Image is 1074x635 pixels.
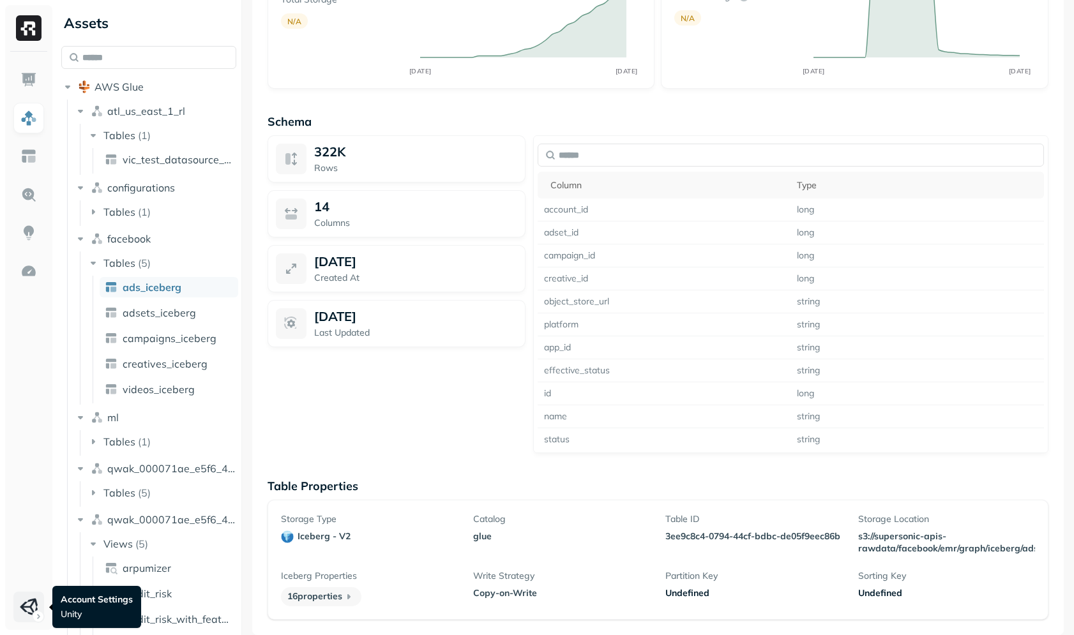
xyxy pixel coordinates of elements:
img: table [105,383,117,396]
p: Last Updated [314,327,517,339]
div: Assets [61,13,236,33]
button: ml [74,407,237,428]
p: ( 1 ) [138,435,151,448]
img: iceberg - v2 [281,530,294,543]
td: creative_id [538,267,791,290]
p: Unity [61,608,133,620]
img: namespace [91,232,103,245]
p: iceberg - v2 [298,530,351,542]
span: campaigns_iceberg [123,332,216,345]
span: AWS Glue [95,80,144,93]
td: name [538,405,791,428]
img: table [105,357,117,370]
div: Column [550,179,785,191]
a: arpumizer [100,558,238,578]
td: long [790,382,1044,405]
button: configurations [74,177,237,198]
td: account_id [538,198,791,221]
img: Optimization [20,263,37,280]
a: vic_test_datasource_layer_intermediate [100,149,238,170]
span: facebook [107,232,151,245]
p: Created At [314,272,517,284]
img: table [105,153,117,166]
button: AWS Glue [61,77,236,97]
img: Query Explorer [20,186,37,203]
p: Partition Key [665,570,842,582]
button: Views(5) [87,534,238,554]
span: arpumizer [123,562,171,574]
p: Copy-on-Write [473,587,650,599]
a: campaigns_iceberg [100,328,238,348]
img: Assets [20,110,37,126]
span: ads_iceberg [123,281,181,294]
button: qwak_000071ae_e5f6_4c5f_97ab_2b533d00d294_analytics_data_view [74,509,237,530]
p: Rows [314,162,517,174]
img: namespace [91,513,103,526]
td: adset_id [538,221,791,244]
a: videos_iceberg [100,379,238,400]
td: string [790,359,1044,382]
p: Storage Type [281,513,458,525]
p: N/A [287,17,301,26]
span: credit_risk_with_feature_store [123,613,233,625]
span: credit_risk [123,587,172,600]
td: string [790,336,1044,359]
img: Dashboard [20,71,37,88]
span: qwak_000071ae_e5f6_4c5f_97ab_2b533d00d294_analytics_data [107,462,237,475]
td: long [790,198,1044,221]
p: ( 1 ) [138,205,151,218]
td: string [790,428,1044,451]
span: ml [107,411,119,424]
p: ( 1 ) [138,129,151,142]
div: Undefined [665,587,842,599]
span: Tables [103,257,135,269]
a: ads_iceberg [100,277,238,297]
img: Insights [20,225,37,241]
img: namespace [91,105,103,117]
p: Iceberg Properties [281,570,458,582]
span: vic_test_datasource_layer_intermediate [123,153,233,166]
p: ( 5 ) [138,486,151,499]
p: Account Settings [61,594,133,606]
img: Ryft [16,15,42,41]
p: Columns [314,217,517,229]
span: Views [103,537,133,550]
img: namespace [91,411,103,424]
button: Tables(5) [87,482,238,503]
a: credit_risk [100,583,238,604]
p: 3ee9c8c4-0794-44cf-bdbc-de05f9eec86b [665,530,842,542]
p: Table ID [665,513,842,525]
button: atl_us_east_1_rl [74,101,237,121]
tspan: [DATE] [1009,67,1031,75]
span: Tables [103,486,135,499]
p: Schema [268,114,1048,129]
button: facebook [74,228,237,249]
td: string [790,290,1044,313]
button: Tables(5) [87,253,238,273]
td: effective_status [538,359,791,382]
a: creatives_iceberg [100,354,238,374]
p: 14 [314,198,329,214]
p: glue [473,530,650,542]
td: object_store_url [538,290,791,313]
p: Write Strategy [473,570,650,582]
span: atl_us_east_1_rl [107,105,185,117]
a: adsets_iceberg [100,303,238,323]
button: Tables(1) [87,202,238,222]
button: qwak_000071ae_e5f6_4c5f_97ab_2b533d00d294_analytics_data [74,458,237,479]
span: Tables [103,129,135,142]
img: namespace [91,181,103,194]
p: Storage Location [858,513,1035,525]
img: table [105,281,117,294]
td: status [538,428,791,451]
p: Catalog [473,513,650,525]
p: [DATE] [314,253,356,269]
button: Tables(1) [87,431,238,452]
img: view [105,562,117,574]
p: Table Properties [268,479,1048,493]
img: namespace [91,462,103,475]
td: string [790,405,1044,428]
span: qwak_000071ae_e5f6_4c5f_97ab_2b533d00d294_analytics_data_view [107,513,237,526]
p: N/A [681,13,695,23]
span: 322K [314,144,345,160]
